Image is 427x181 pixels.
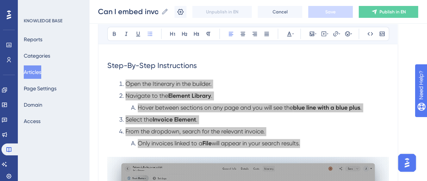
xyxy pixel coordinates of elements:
span: . [360,104,362,111]
strong: blue line with a blue plus [293,104,360,111]
button: Save [308,6,353,18]
a: File [202,140,212,147]
strong: Invoice Element [153,116,196,123]
span: Unpublish in EN [206,9,238,15]
span: From the dropdown, search for the relevant invoice. [126,128,265,135]
span: . [211,92,212,99]
button: Unpublish in EN [192,6,252,18]
button: Access [24,114,40,128]
span: Open the Itinerary in the builder. [126,80,212,87]
button: Publish in EN [359,6,418,18]
span: Select the [126,116,153,123]
strong: Element Library [168,92,211,99]
span: Publish in EN [379,9,406,15]
button: Categories [24,49,50,62]
button: Page Settings [24,82,56,95]
span: Cancel [273,9,288,15]
div: KNOWLEDGE BASE [24,18,62,24]
span: Need Help? [17,2,46,11]
span: Hover between sections on any page and you will see the [138,104,293,111]
span: Save [325,9,336,15]
span: Step-By-Step Instructions [107,61,197,70]
iframe: UserGuiding AI Assistant Launcher [396,152,418,174]
button: Cancel [258,6,302,18]
button: Articles [24,65,41,79]
button: Domain [24,98,42,111]
span: Only invoices linked to a [138,140,202,147]
button: Reports [24,33,42,46]
input: Article Name [98,6,158,17]
span: Navigate to the [126,92,168,99]
span: . [196,116,198,123]
span: will appear in your search results. [212,140,300,147]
